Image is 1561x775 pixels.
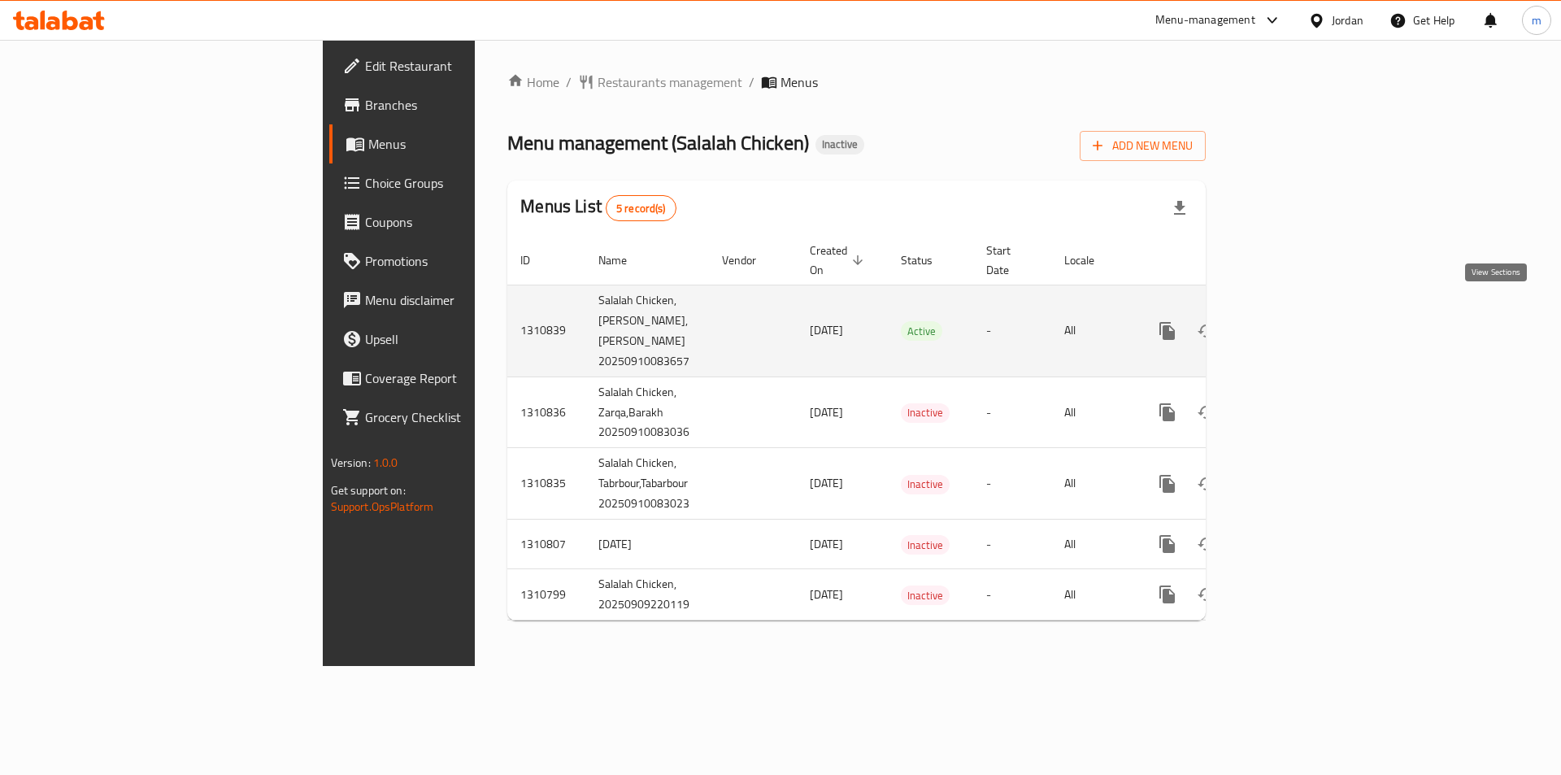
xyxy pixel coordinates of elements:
div: Inactive [901,535,950,555]
button: more [1148,464,1187,503]
span: Grocery Checklist [365,407,571,427]
a: Upsell [329,320,584,359]
a: Promotions [329,242,584,281]
a: Choice Groups [329,163,584,202]
span: Branches [365,95,571,115]
td: - [973,285,1051,377]
td: All [1051,448,1135,520]
span: Inactive [901,536,950,555]
span: Coverage Report [365,368,571,388]
div: Inactive [901,475,950,494]
div: Menu-management [1155,11,1255,30]
span: Vendor [722,250,777,270]
span: Upsell [365,329,571,349]
a: Coupons [329,202,584,242]
a: Edit Restaurant [329,46,584,85]
button: Change Status [1187,575,1226,614]
div: Inactive [901,403,950,423]
span: Promotions [365,251,571,271]
span: Menus [780,72,818,92]
a: Menus [329,124,584,163]
span: Locale [1064,250,1115,270]
button: more [1148,575,1187,614]
span: Start Date [986,241,1032,280]
td: All [1051,520,1135,569]
span: Edit Restaurant [365,56,571,76]
td: [DATE] [585,520,709,569]
button: Add New Menu [1080,131,1206,161]
td: Salalah Chicken, Zarqa,Barakh 20250910083036 [585,377,709,448]
span: [DATE] [810,320,843,341]
span: 1.0.0 [373,452,398,473]
div: Export file [1160,189,1199,228]
td: All [1051,285,1135,377]
span: Created On [810,241,868,280]
span: Name [598,250,648,270]
span: Menu management ( Salalah Chicken ) [507,124,809,161]
span: Choice Groups [365,173,571,193]
td: All [1051,569,1135,620]
span: Get support on: [331,480,406,501]
span: Restaurants management [598,72,742,92]
span: [DATE] [810,533,843,555]
button: Change Status [1187,393,1226,432]
td: - [973,520,1051,569]
td: - [973,377,1051,448]
span: Inactive [815,137,864,151]
span: Inactive [901,403,950,422]
a: Grocery Checklist [329,398,584,437]
td: - [973,448,1051,520]
a: Restaurants management [578,72,742,92]
td: - [973,569,1051,620]
nav: breadcrumb [507,72,1206,92]
button: more [1148,311,1187,350]
button: more [1148,393,1187,432]
a: Coverage Report [329,359,584,398]
div: Inactive [815,135,864,155]
span: Active [901,322,942,341]
button: Change Status [1187,464,1226,503]
div: Total records count [606,195,676,221]
span: Status [901,250,954,270]
button: more [1148,525,1187,564]
span: Coupons [365,212,571,232]
div: Active [901,321,942,341]
div: Jordan [1332,11,1363,29]
span: 5 record(s) [607,201,676,216]
a: Menu disclaimer [329,281,584,320]
span: ID [520,250,551,270]
button: Change Status [1187,525,1226,564]
li: / [749,72,754,92]
span: Add New Menu [1093,136,1193,156]
span: [DATE] [810,402,843,423]
h2: Menus List [520,194,676,221]
span: Inactive [901,586,950,605]
td: Salalah Chicken, 20250909220119 [585,569,709,620]
div: Inactive [901,586,950,605]
a: Support.OpsPlatform [331,496,434,517]
td: All [1051,377,1135,448]
span: [DATE] [810,472,843,494]
th: Actions [1135,236,1317,285]
span: Inactive [901,475,950,494]
span: m [1532,11,1541,29]
span: Menu disclaimer [365,290,571,310]
td: Salalah Chicken, Tabrbour,Tabarbour 20250910083023 [585,448,709,520]
span: [DATE] [810,584,843,605]
span: Menus [368,134,571,154]
td: Salalah Chicken, [PERSON_NAME],[PERSON_NAME] 20250910083657 [585,285,709,377]
span: Version: [331,452,371,473]
a: Branches [329,85,584,124]
table: enhanced table [507,236,1317,621]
